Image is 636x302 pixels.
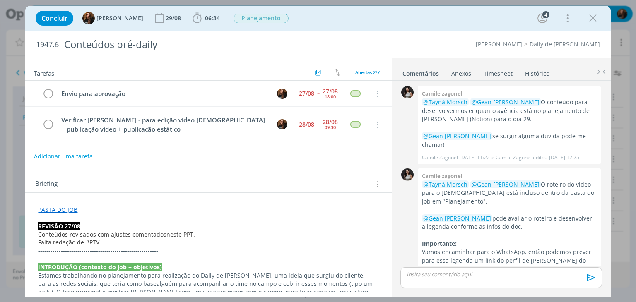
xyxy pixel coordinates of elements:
[525,66,550,78] a: Histórico
[38,230,166,238] span: Conteúdos revisados com ajustes comentados
[38,222,80,230] strong: REVISÃO 27/08
[58,89,269,99] div: Envio para aprovação
[82,12,95,24] img: T
[483,66,513,78] a: Timesheet
[422,154,458,161] p: Camile Zagonel
[549,154,579,161] span: [DATE] 12:25
[422,248,597,273] p: Vamos encaminhar para o WhatsApp, então podemos prever para essa legenda um link do perfil de [PE...
[82,12,143,24] button: T[PERSON_NAME]
[423,214,491,222] span: @Gean [PERSON_NAME]
[542,11,549,18] div: 4
[36,11,73,26] button: Concluir
[325,94,336,99] div: 18:00
[205,14,220,22] span: 06:34
[190,12,222,25] button: 06:34
[58,115,269,134] div: Verificar [PERSON_NAME] - para edição vídeo [DEMOGRAPHIC_DATA] + publicação vídeo + publicação es...
[25,6,610,297] div: dialog
[60,34,361,55] div: Conteúdos pré-daily
[41,15,67,22] span: Concluir
[299,91,314,96] div: 27/08
[299,122,314,127] div: 28/08
[276,87,289,100] button: T
[536,12,549,25] button: 4
[451,70,471,78] div: Anexos
[422,90,463,97] b: Camile zagonel
[491,154,547,161] span: e Camile Zagonel editou
[35,179,58,189] span: Briefing
[38,206,77,213] a: PASTA DO JOB
[323,119,338,125] div: 28/08
[38,263,162,271] strong: INTRODUÇÃO (contexto do job + objetivos)
[460,154,490,161] span: [DATE] 11:22
[166,15,183,21] div: 29/08
[422,172,463,180] b: Camile zagonel
[166,230,193,238] a: neste PPT
[234,14,289,23] span: Planejamento
[423,180,467,188] span: @Tayná Morsch
[34,149,93,164] button: Adicionar uma tarefa
[355,69,380,75] span: Abertas 2/7
[36,40,59,49] span: 1947.6
[38,247,158,254] span: ----------------------------------------------------------
[38,238,101,246] span: Falta redação de #PTV.
[335,69,340,76] img: arrow-down-up.svg
[401,86,414,98] img: C
[422,240,457,247] strong: Importante:
[402,66,439,78] a: Comentários
[476,40,522,48] a: [PERSON_NAME]
[233,13,289,24] button: Planejamento
[530,40,600,48] a: Daily de [PERSON_NAME]
[276,118,289,131] button: T
[423,132,491,140] span: @Gean [PERSON_NAME]
[422,98,597,123] p: O conteúdo para desenvolvermos enquanto agência está no planejamento de [PERSON_NAME] (Notion) pa...
[277,89,287,99] img: T
[472,180,540,188] span: @Gean [PERSON_NAME]
[323,89,338,94] div: 27/08
[317,122,320,127] span: --
[472,98,540,106] span: @Gean [PERSON_NAME]
[422,214,597,231] p: pode avaliar o roteiro e desenvolver a legenda conforme as infos do doc.
[277,119,287,129] img: T
[317,91,320,96] span: --
[422,132,597,149] p: se surgir alguma dúvida pode me chamar!
[34,67,54,77] span: Tarefas
[193,230,195,238] span: .
[96,15,143,21] span: [PERSON_NAME]
[423,98,467,106] span: @Tayná Morsch
[325,125,336,129] div: 09:30
[422,180,597,206] p: O roteiro do vídeo para o [DEMOGRAPHIC_DATA] está incluso dentro da pasta do job em "Planejamento".
[401,168,414,181] img: C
